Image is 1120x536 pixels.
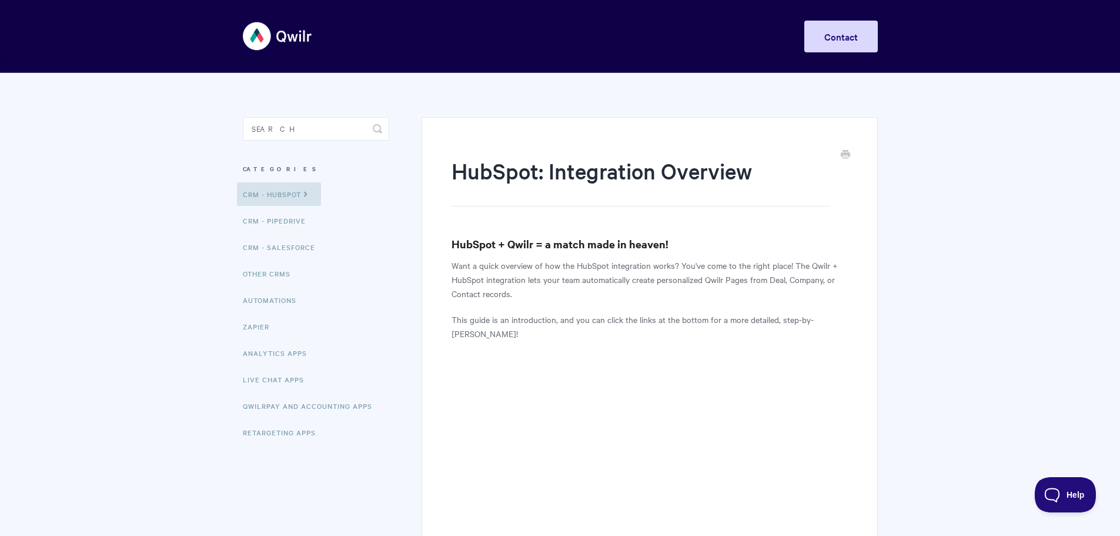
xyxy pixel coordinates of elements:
[243,341,316,365] a: Analytics Apps
[1035,477,1096,512] iframe: Toggle Customer Support
[243,288,305,312] a: Automations
[243,421,325,444] a: Retargeting Apps
[243,394,381,418] a: QwilrPay and Accounting Apps
[452,236,847,252] h3: HubSpot + Qwilr = a match made in heaven!
[841,149,850,162] a: Print this Article
[243,14,313,58] img: Qwilr Help Center
[243,315,278,338] a: Zapier
[243,262,299,285] a: Other CRMs
[243,235,324,259] a: CRM - Salesforce
[243,368,313,391] a: Live Chat Apps
[243,209,315,232] a: CRM - Pipedrive
[452,156,830,207] h1: HubSpot: Integration Overview
[804,21,878,52] a: Contact
[452,258,847,301] p: Want a quick overview of how the HubSpot integration works? You've come to the right place! The Q...
[452,312,847,341] p: This guide is an introduction, and you can click the links at the bottom for a more detailed, ste...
